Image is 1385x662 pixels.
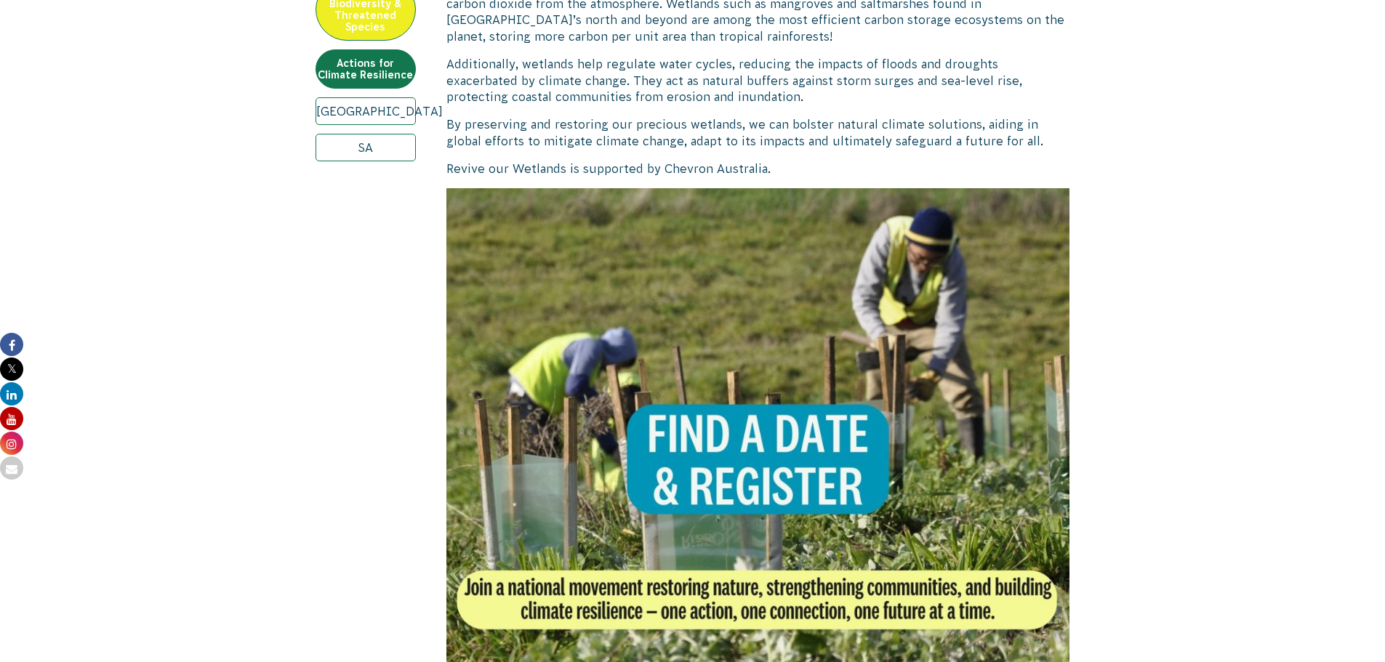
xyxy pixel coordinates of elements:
span: Additionally, wetlands help regulate water cycles, reducing the impacts of floods and droughts ex... [446,57,1022,103]
a: Actions for Climate Resilience [316,49,416,89]
a: [GEOGRAPHIC_DATA] [316,97,416,125]
span: By preserving and restoring our precious wetlands, we can bolster natural climate solutions, aidi... [446,118,1043,147]
a: SA [316,134,416,161]
span: Revive our Wetlands is supported by Chevron Australia. [446,162,771,175]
